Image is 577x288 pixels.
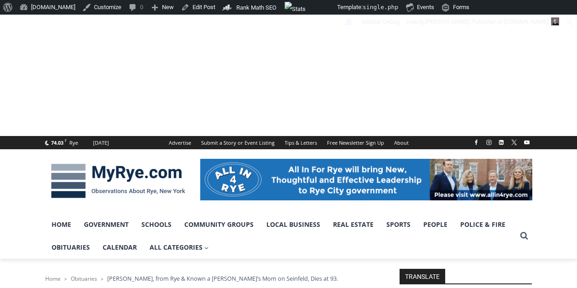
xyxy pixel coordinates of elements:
strong: TRANSLATE [400,269,445,283]
span: 74.03 [51,139,63,146]
a: Police & Fire [454,213,512,236]
a: Tips & Letters [280,136,322,149]
a: People [417,213,454,236]
a: Turn on Custom Sidebars explain mode. [359,15,403,29]
a: Schools [135,213,178,236]
a: Community Groups [178,213,260,236]
img: Views over 48 hours. Click for more Jetpack Stats. [285,2,336,13]
a: Free Newsletter Sign Up [322,136,389,149]
img: MyRye.com [45,157,191,205]
a: All Categories [143,236,215,259]
a: Facebook [471,137,482,148]
a: Submit a Story or Event Listing [196,136,280,149]
a: Sports [380,213,417,236]
div: Rye [69,139,78,147]
span: [PERSON_NAME], Publisher of [DOMAIN_NAME] [425,18,548,25]
a: YouTube [521,137,532,148]
a: Obituaries [71,275,97,283]
a: About [389,136,414,149]
span: > [64,276,67,282]
a: Instagram [483,137,494,148]
span: [PERSON_NAME], from Rye & Known a [PERSON_NAME]’s Mom on Seinfeld, Dies at 93. [107,274,338,283]
span: F [65,138,67,143]
a: Howdy, [403,15,563,29]
a: Home [45,275,61,283]
span: > [101,276,104,282]
img: All in for Rye [200,159,532,200]
span: All Categories [150,242,209,252]
a: Advertise [164,136,196,149]
nav: Primary Navigation [45,213,516,259]
a: Linkedin [496,137,507,148]
a: Home [45,213,78,236]
a: X [509,137,520,148]
button: View Search Form [516,228,532,244]
span: single.php [363,4,398,10]
a: Government [78,213,135,236]
a: Obituaries [45,236,96,259]
span: Rank Math SEO [236,4,276,11]
a: Local Business [260,213,327,236]
a: Real Estate [327,213,380,236]
nav: Breadcrumbs [45,274,376,283]
a: Calendar [96,236,143,259]
nav: Secondary Navigation [164,136,414,149]
div: [DATE] [93,139,109,147]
